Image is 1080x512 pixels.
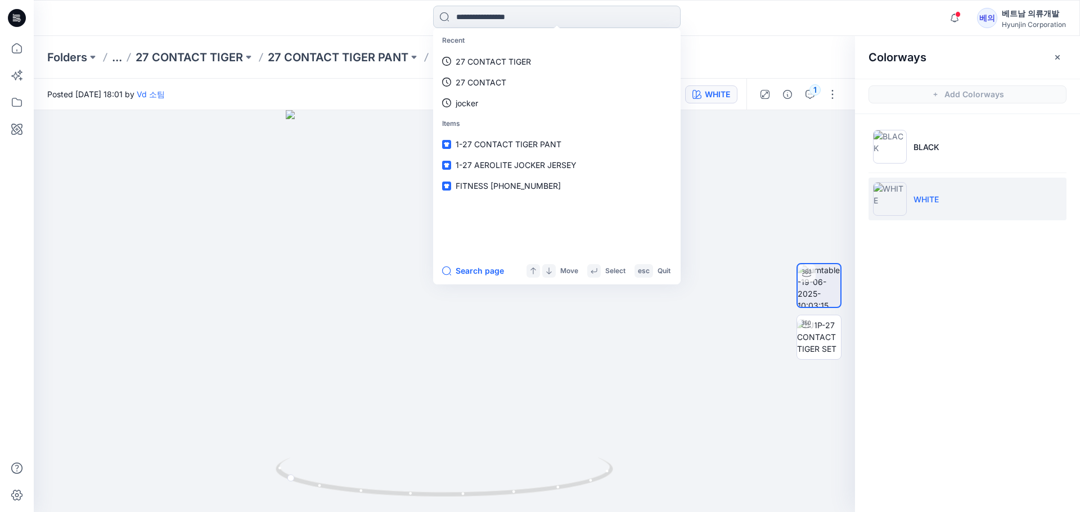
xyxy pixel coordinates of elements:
[560,265,578,277] p: Move
[868,51,926,64] h2: Colorways
[435,72,678,93] a: 27 CONTACT
[456,56,531,67] p: 27 CONTACT TIGER
[658,265,670,277] p: Quit
[435,134,678,155] a: 1-27 CONTACT TIGER PANT
[913,141,939,153] p: BLACK
[435,155,678,175] a: 1-27 AEROLITE JOCKER JERSEY
[456,139,561,149] span: 1-27 CONTACT TIGER PANT
[778,85,796,103] button: Details
[873,182,907,216] img: WHITE
[435,93,678,114] a: jocker
[1002,20,1066,29] div: Hyunjin Corporation
[705,88,730,101] div: WHITE
[435,175,678,196] a: FITNESS [PHONE_NUMBER]
[977,8,997,28] div: 베의
[442,264,504,278] button: Search page
[605,265,625,277] p: Select
[456,160,577,170] span: 1-27 AEROLITE JOCKER JERSEY
[456,97,478,109] p: jocker
[47,49,87,65] a: Folders
[112,49,122,65] button: ...
[913,193,939,205] p: WHITE
[685,85,737,103] button: WHITE
[798,264,840,307] img: turntable-19-06-2025-10:03:15
[47,88,165,100] span: Posted [DATE] 18:01 by
[435,114,678,134] p: Items
[638,265,650,277] p: esc
[136,49,243,65] a: 27 CONTACT TIGER
[268,49,408,65] a: 27 CONTACT TIGER PANT
[797,319,841,355] img: 1J1P-27 CONTACT TIGER SET
[801,85,819,103] button: 1
[809,84,821,96] div: 1
[137,89,165,99] a: Vd 소팀
[435,51,678,72] a: 27 CONTACT TIGER
[1002,7,1066,20] div: 베트남 의류개발
[873,130,907,164] img: BLACK
[456,181,561,191] span: FITNESS [PHONE_NUMBER]
[456,76,506,88] p: 27 CONTACT
[435,30,678,51] p: Recent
